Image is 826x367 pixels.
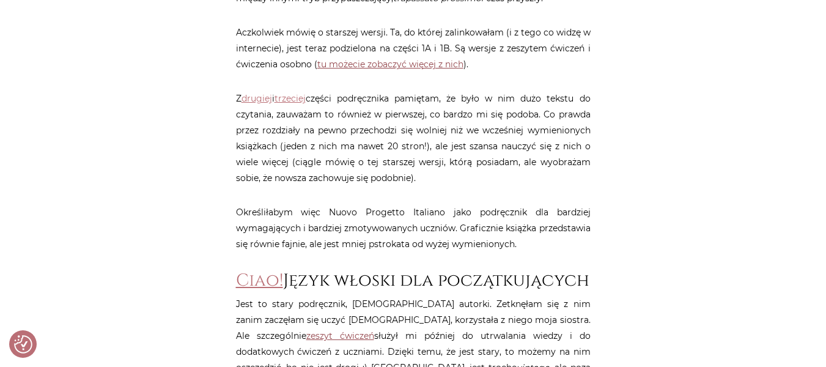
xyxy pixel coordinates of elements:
button: Preferencje co do zgód [14,335,32,354]
a: drugiej [242,93,272,104]
h2: Język włoski dla początkujących [236,270,591,291]
p: Z i części podręcznika pamiętam, że było w nim dużo tekstu do czytania, zauważam to również w pie... [236,91,591,186]
a: tu możecie zobaczyć więcej z nich [317,59,463,70]
a: zeszyt ćwiczeń [306,330,374,341]
a: trzeciej [275,93,306,104]
p: Aczkolwiek mówię o starszej wersji. Ta, do której zalinkowałam (i z tego co widzę w internecie), ... [236,24,591,72]
a: Ciao! [236,269,283,292]
p: Określiłabym więc Nuovo Progetto Italiano jako podręcznik dla bardziej wymagających i bardziej zm... [236,204,591,252]
img: Revisit consent button [14,335,32,354]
